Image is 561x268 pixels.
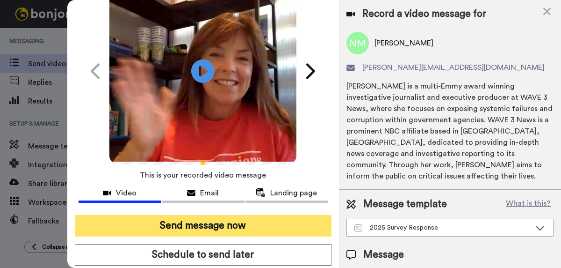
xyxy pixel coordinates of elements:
[116,187,137,199] span: Video
[503,197,554,211] button: What is this?
[362,62,545,73] span: [PERSON_NAME][EMAIL_ADDRESS][DOMAIN_NAME]
[140,165,266,186] span: This is your recorded video message
[75,215,331,237] button: Send message now
[346,81,554,182] div: [PERSON_NAME] is a multi-Emmy award winning investigative journalist and executive producer at WA...
[363,248,404,262] span: Message
[75,244,331,266] button: Schedule to send later
[354,223,531,232] div: 2025 Survey Response
[363,197,447,211] span: Message template
[200,187,219,199] span: Email
[354,224,362,232] img: Message-temps.svg
[270,187,317,199] span: Landing page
